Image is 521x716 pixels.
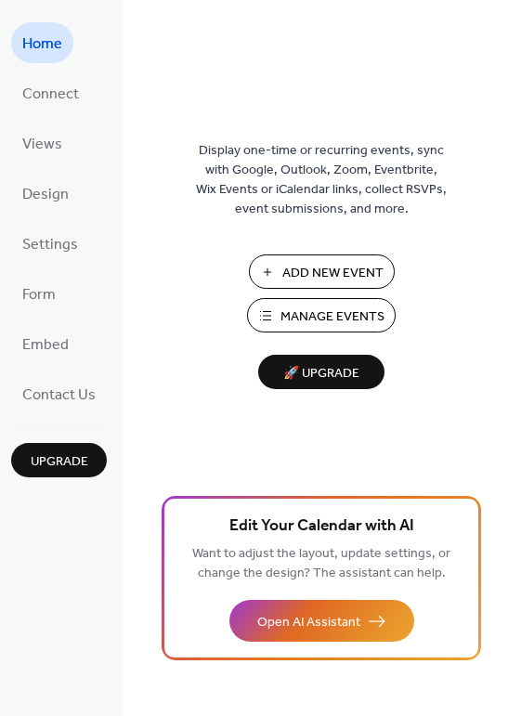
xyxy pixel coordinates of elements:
span: Design [22,180,69,210]
a: Embed [11,323,80,364]
span: Home [22,30,62,59]
span: Manage Events [280,307,384,327]
a: Home [11,22,73,63]
a: Connect [11,72,90,113]
span: Upgrade [31,452,88,472]
button: Open AI Assistant [229,600,414,642]
button: Manage Events [247,298,396,332]
span: Views [22,130,62,160]
span: Open AI Assistant [257,613,360,632]
button: Add New Event [249,254,395,289]
a: Form [11,273,67,314]
span: Embed [22,331,69,360]
span: Contact Us [22,381,96,410]
button: Upgrade [11,443,107,477]
span: Edit Your Calendar with AI [229,514,414,540]
a: Views [11,123,73,163]
span: Add New Event [282,264,384,283]
span: Connect [22,80,79,110]
a: Design [11,173,80,214]
span: 🚀 Upgrade [269,361,373,386]
button: 🚀 Upgrade [258,355,384,389]
span: Settings [22,230,78,260]
span: Want to adjust the layout, update settings, or change the design? The assistant can help. [192,541,450,586]
a: Contact Us [11,373,107,414]
span: Display one-time or recurring events, sync with Google, Outlook, Zoom, Eventbrite, Wix Events or ... [196,141,447,219]
span: Form [22,280,56,310]
a: Settings [11,223,89,264]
